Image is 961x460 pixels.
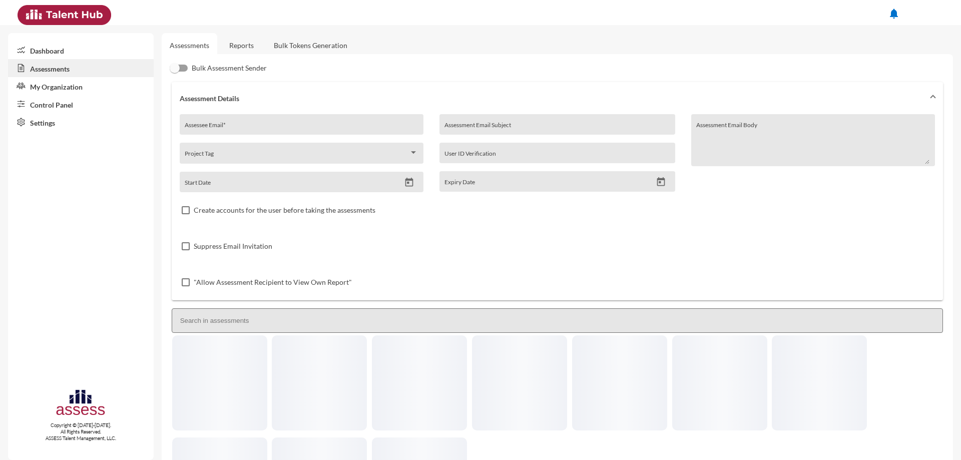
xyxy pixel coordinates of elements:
[400,177,418,188] button: Open calendar
[8,59,154,77] a: Assessments
[652,177,670,187] button: Open calendar
[8,95,154,113] a: Control Panel
[266,33,355,58] a: Bulk Tokens Generation
[888,8,900,20] mat-icon: notifications
[194,276,352,288] span: "Allow Assessment Recipient to View Own Report"
[172,114,943,300] div: Assessment Details
[192,62,267,74] span: Bulk Assessment Sender
[172,82,943,114] mat-expansion-panel-header: Assessment Details
[172,308,943,333] input: Search in assessments
[194,240,272,252] span: Suppress Email Invitation
[8,41,154,59] a: Dashboard
[180,94,923,103] mat-panel-title: Assessment Details
[8,113,154,131] a: Settings
[8,422,154,441] p: Copyright © [DATE]-[DATE]. All Rights Reserved. ASSESS Talent Management, LLC.
[221,33,262,58] a: Reports
[8,77,154,95] a: My Organization
[194,204,375,216] span: Create accounts for the user before taking the assessments
[170,41,209,50] a: Assessments
[55,388,106,419] img: assesscompany-logo.png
